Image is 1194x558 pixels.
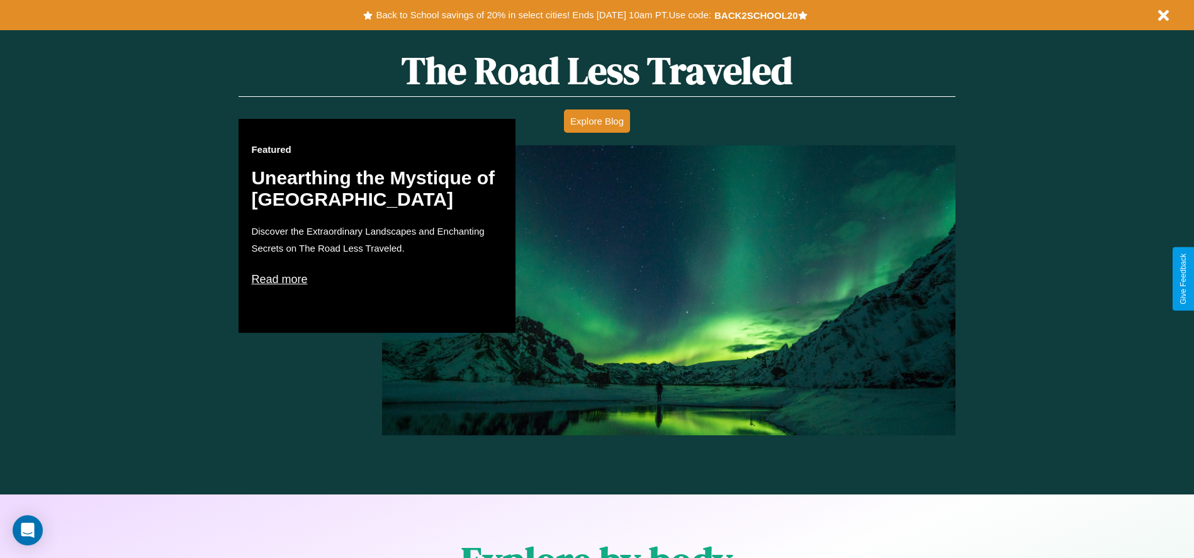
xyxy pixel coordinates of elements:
h2: Unearthing the Mystique of [GEOGRAPHIC_DATA] [251,167,503,210]
div: Open Intercom Messenger [13,515,43,545]
h1: The Road Less Traveled [239,45,955,97]
div: Give Feedback [1179,254,1188,304]
b: BACK2SCHOOL20 [714,10,798,21]
button: Explore Blog [564,109,630,133]
button: Back to School savings of 20% in select cities! Ends [DATE] 10am PT.Use code: [373,6,714,24]
p: Discover the Extraordinary Landscapes and Enchanting Secrets on The Road Less Traveled. [251,223,503,257]
h3: Featured [251,144,503,155]
p: Read more [251,269,503,289]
